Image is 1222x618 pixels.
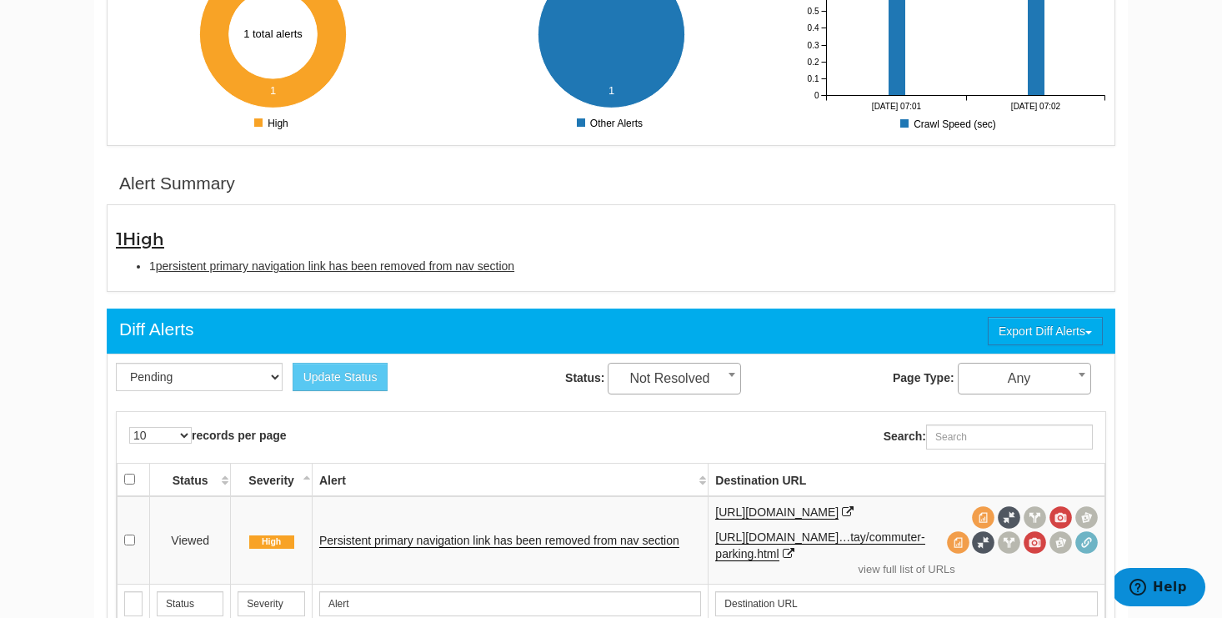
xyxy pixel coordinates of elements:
[150,463,231,496] th: Status: activate to sort column ascending
[124,591,143,616] input: Search
[808,41,819,50] tspan: 0.3
[958,363,1091,394] span: Any
[872,102,922,111] tspan: [DATE] 07:01
[1049,506,1072,529] span: View screenshot
[808,74,819,83] tspan: 0.1
[249,535,294,549] span: High
[808,58,819,67] tspan: 0.2
[1024,531,1046,554] span: View screenshot
[1075,506,1098,529] span: Compare screenshots
[709,463,1105,496] th: Destination URL
[808,23,819,33] tspan: 0.4
[972,531,994,554] span: Full Source Diff
[814,91,819,100] tspan: 0
[150,496,231,585] td: Viewed
[319,591,701,616] input: Search
[947,531,969,554] span: View source
[231,463,313,496] th: Severity: activate to sort column descending
[119,317,193,342] div: Diff Alerts
[156,259,514,273] span: persistent primary navigation link has been removed from nav section
[157,591,223,616] input: Search
[312,463,708,496] th: Alert: activate to sort column ascending
[123,229,164,250] span: High
[129,427,192,444] select: records per page
[565,371,604,384] strong: Status:
[715,530,924,561] a: [URL][DOMAIN_NAME]…tay/commuter-parking.html
[319,534,679,548] a: Persistent primary navigation link has been removed from nav section
[998,531,1020,554] span: View headers
[715,562,1098,578] a: view full list of URLs
[243,28,303,40] text: 1 total alerts
[1024,506,1046,529] span: View headers
[119,171,235,196] div: Alert Summary
[129,427,287,444] label: records per page
[959,367,1090,390] span: Any
[116,229,164,250] span: 1
[926,425,1093,450] input: Search:
[238,591,305,616] input: Search
[884,425,1093,450] label: Search:
[1075,531,1098,554] span: Redirect chain
[1011,102,1061,111] tspan: [DATE] 07:02
[608,363,741,394] span: Not Resolved
[972,506,994,529] span: View source
[715,505,839,520] a: [URL][DOMAIN_NAME]
[149,258,1106,274] li: 1
[998,506,1020,529] span: Full Source Diff
[1049,531,1072,554] span: Compare screenshots
[893,371,954,384] strong: Page Type:
[988,317,1103,345] button: Export Diff Alerts
[808,7,819,16] tspan: 0.5
[1114,568,1205,610] iframe: Opens a widget where you can find more information
[608,367,740,390] span: Not Resolved
[715,591,1098,616] input: Search
[293,363,388,391] button: Update Status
